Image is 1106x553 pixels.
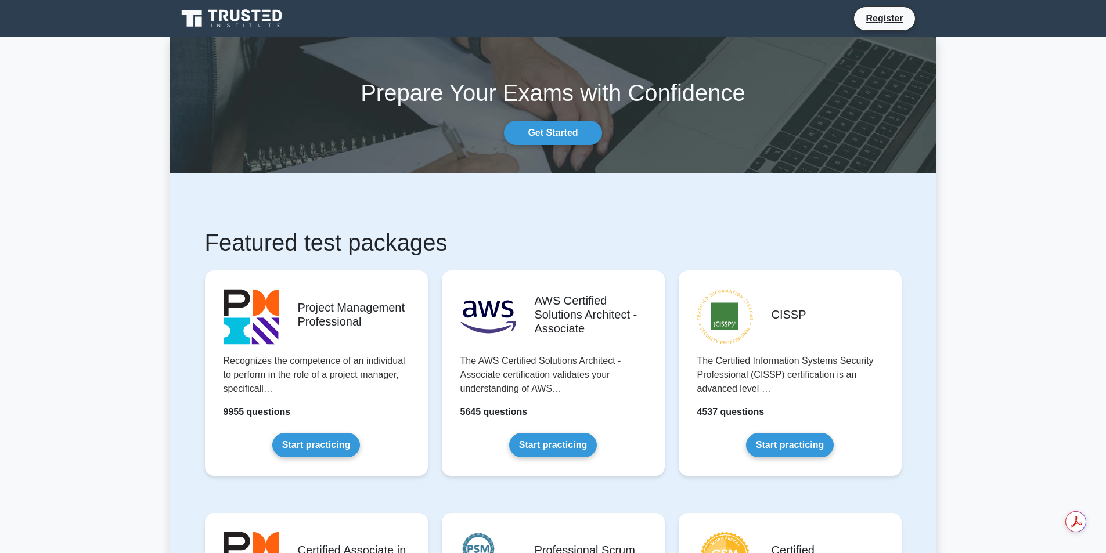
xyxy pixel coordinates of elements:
[205,229,902,256] h1: Featured test packages
[859,11,910,26] a: Register
[509,433,597,457] a: Start practicing
[170,79,936,107] h1: Prepare Your Exams with Confidence
[504,121,601,145] a: Get Started
[746,433,834,457] a: Start practicing
[272,433,360,457] a: Start practicing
